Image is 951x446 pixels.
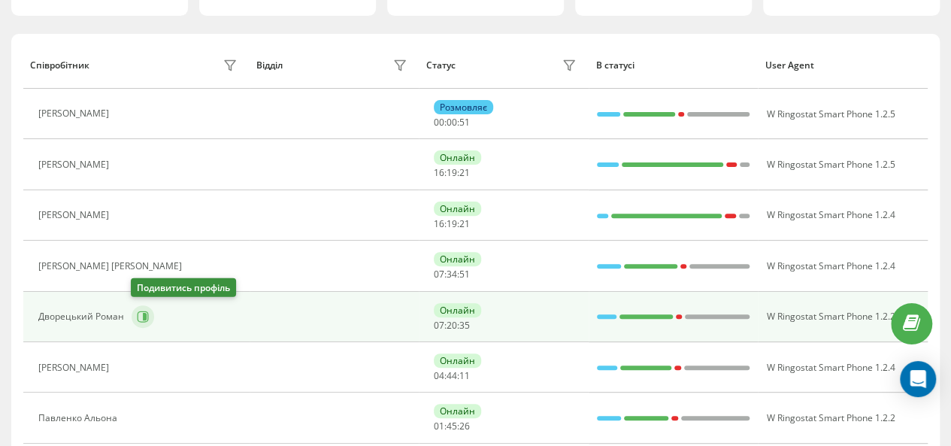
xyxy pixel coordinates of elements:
[434,217,444,230] span: 16
[766,108,895,120] span: W Ringostat Smart Phone 1.2.5
[447,116,457,129] span: 00
[38,108,113,119] div: [PERSON_NAME]
[434,353,481,368] div: Онлайн
[426,60,456,71] div: Статус
[766,310,895,323] span: W Ringostat Smart Phone 1.2.2
[38,261,186,272] div: [PERSON_NAME] [PERSON_NAME]
[766,411,895,424] span: W Ringostat Smart Phone 1.2.2
[434,150,481,165] div: Онлайн
[434,116,444,129] span: 00
[766,158,895,171] span: W Ringostat Smart Phone 1.2.5
[447,166,457,179] span: 19
[447,420,457,432] span: 45
[766,361,895,374] span: W Ringostat Smart Phone 1.2.4
[38,210,113,220] div: [PERSON_NAME]
[765,60,921,71] div: User Agent
[459,420,470,432] span: 26
[38,363,113,373] div: [PERSON_NAME]
[434,404,481,418] div: Онлайн
[434,100,493,114] div: Розмовляє
[434,202,481,216] div: Онлайн
[595,60,751,71] div: В статусі
[459,319,470,332] span: 35
[447,217,457,230] span: 19
[434,269,470,280] div: : :
[434,320,470,331] div: : :
[256,60,283,71] div: Відділ
[900,361,936,397] div: Open Intercom Messenger
[434,303,481,317] div: Онлайн
[30,60,89,71] div: Співробітник
[434,166,444,179] span: 16
[447,369,457,382] span: 44
[38,159,113,170] div: [PERSON_NAME]
[434,219,470,229] div: : :
[434,421,470,432] div: : :
[459,217,470,230] span: 21
[447,268,457,281] span: 34
[434,168,470,178] div: : :
[434,117,470,128] div: : :
[447,319,457,332] span: 20
[459,369,470,382] span: 11
[131,278,236,297] div: Подивитись профіль
[434,369,444,382] span: 04
[38,413,121,423] div: Павленко Альона
[434,268,444,281] span: 07
[459,268,470,281] span: 51
[434,420,444,432] span: 01
[766,259,895,272] span: W Ringostat Smart Phone 1.2.4
[434,319,444,332] span: 07
[434,252,481,266] div: Онлайн
[459,116,470,129] span: 51
[434,371,470,381] div: : :
[459,166,470,179] span: 21
[38,311,128,322] div: Дворецький Роман
[766,208,895,221] span: W Ringostat Smart Phone 1.2.4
